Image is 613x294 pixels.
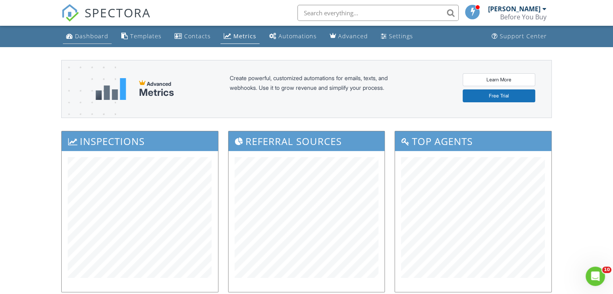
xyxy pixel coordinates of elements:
[602,267,611,273] span: 10
[378,29,416,44] a: Settings
[297,5,459,21] input: Search everything...
[62,131,218,151] h3: Inspections
[61,11,151,28] a: SPECTORA
[85,4,151,21] span: SPECTORA
[463,73,535,86] a: Learn More
[220,29,260,44] a: Metrics
[326,29,371,44] a: Advanced
[395,131,551,151] h3: Top Agents
[586,267,605,286] iframe: Intercom live chat
[75,32,108,40] div: Dashboard
[230,73,407,105] div: Create powerful, customized automations for emails, texts, and webhooks. Use it to grow revenue a...
[184,32,211,40] div: Contacts
[118,29,165,44] a: Templates
[266,29,320,44] a: Automations (Basic)
[229,131,385,151] h3: Referral Sources
[500,32,547,40] div: Support Center
[62,60,116,149] img: advanced-banner-bg-f6ff0eecfa0ee76150a1dea9fec4b49f333892f74bc19f1b897a312d7a1b2ff3.png
[389,32,413,40] div: Settings
[130,32,162,40] div: Templates
[171,29,214,44] a: Contacts
[147,81,171,87] span: Advanced
[278,32,317,40] div: Automations
[500,13,547,21] div: Before You Buy
[139,87,174,98] div: Metrics
[233,32,256,40] div: Metrics
[463,89,535,102] a: Free Trial
[96,78,126,100] img: metrics-aadfce2e17a16c02574e7fc40e4d6b8174baaf19895a402c862ea781aae8ef5b.svg
[338,32,368,40] div: Advanced
[63,29,112,44] a: Dashboard
[61,4,79,22] img: The Best Home Inspection Software - Spectora
[488,5,540,13] div: [PERSON_NAME]
[488,29,550,44] a: Support Center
